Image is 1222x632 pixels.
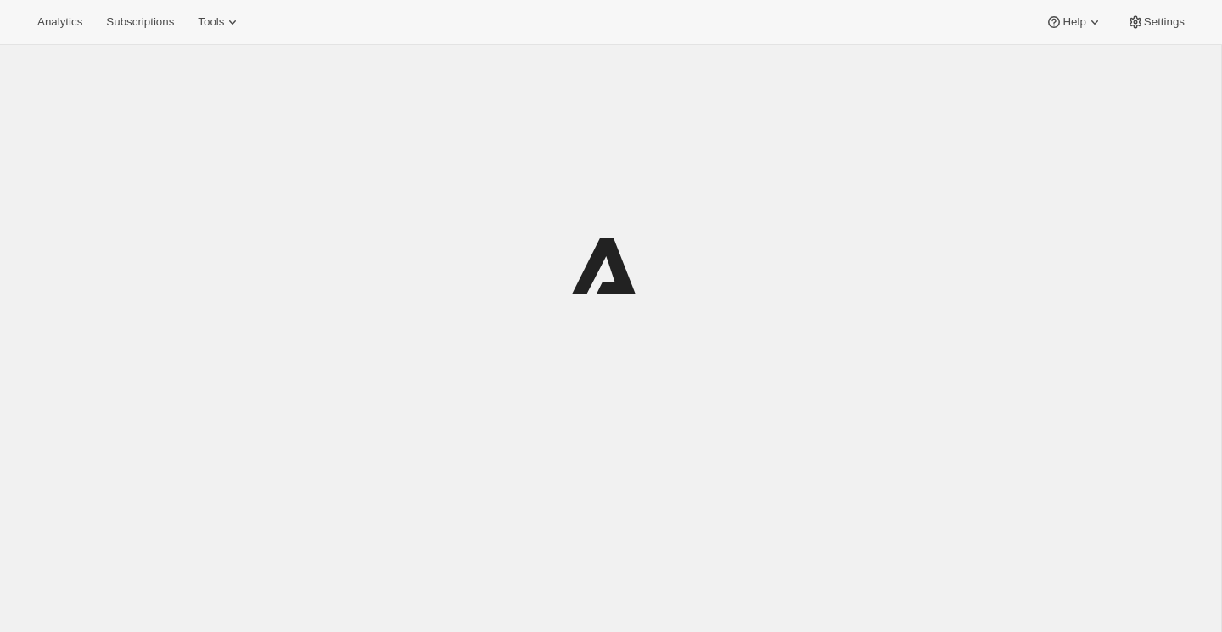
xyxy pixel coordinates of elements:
[1144,15,1185,29] span: Settings
[1035,10,1113,34] button: Help
[96,10,184,34] button: Subscriptions
[188,10,251,34] button: Tools
[1062,15,1085,29] span: Help
[1117,10,1195,34] button: Settings
[27,10,92,34] button: Analytics
[198,15,224,29] span: Tools
[106,15,174,29] span: Subscriptions
[37,15,82,29] span: Analytics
